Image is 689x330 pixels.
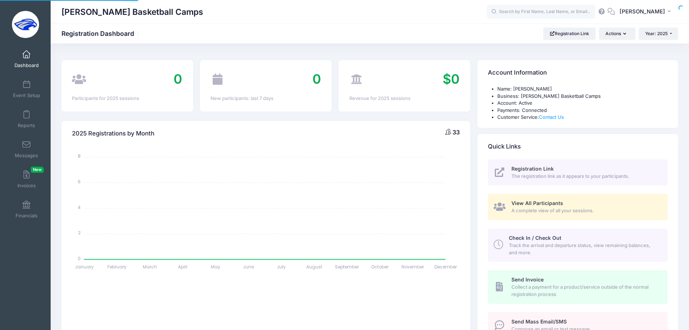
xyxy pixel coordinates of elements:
[9,197,44,222] a: Financials
[511,166,554,172] span: Registration Link
[9,167,44,192] a: InvoicesNew
[599,28,635,40] button: Actions
[452,129,460,136] span: 33
[335,264,360,270] tspan: September
[143,264,157,270] tspan: March
[645,31,668,36] span: Year: 2025
[620,8,665,16] span: [PERSON_NAME]
[497,107,668,114] li: Payments: Connected
[306,264,322,270] tspan: August
[174,71,182,87] span: 0
[72,95,182,102] div: Participants for 2025 sessions
[349,95,460,102] div: Revenue for 2025 sessions
[78,255,81,261] tspan: 0
[75,264,94,270] tspan: January
[434,264,457,270] tspan: December
[18,122,35,129] span: Reports
[639,28,678,40] button: Year: 2025
[488,270,668,304] a: Send Invoice Collect a payment for a product/service outside of the normal registration process
[15,153,38,159] span: Messages
[108,264,127,270] tspan: February
[78,153,81,159] tspan: 8
[511,207,659,214] span: A complete view of all your sessions.
[61,30,140,37] h1: Registration Dashboard
[277,264,286,270] tspan: July
[12,11,39,38] img: Oliver Basketball Camps
[511,200,563,206] span: View All Participants
[511,318,567,325] span: Send Mass Email/SMS
[615,4,678,20] button: [PERSON_NAME]
[497,85,668,93] li: Name: [PERSON_NAME]
[243,264,254,270] tspan: June
[511,284,659,298] span: Collect a payment for a product/service outside of the normal registration process
[178,264,188,270] tspan: April
[17,183,36,189] span: Invoices
[511,276,544,283] span: Send Invoice
[511,173,659,180] span: The registration link as it appears to your participants.
[14,62,39,68] span: Dashboard
[9,46,44,72] a: Dashboard
[78,204,81,210] tspan: 4
[72,123,154,144] h4: 2025 Registrations by Month
[539,114,564,120] a: Contact Us
[78,230,81,236] tspan: 2
[509,242,659,256] span: Track the arrival and departure status, view remaining balances, and more.
[78,179,81,185] tspan: 6
[9,137,44,162] a: Messages
[488,159,668,186] a: Registration Link The registration link as it appears to your participants.
[543,28,596,40] a: Registration Link
[31,167,44,173] span: New
[312,71,321,87] span: 0
[211,264,220,270] tspan: May
[61,4,203,20] h1: [PERSON_NAME] Basketball Camps
[488,63,547,83] h4: Account Information
[488,136,521,157] h4: Quick Links
[497,114,668,121] li: Customer Service:
[9,76,44,102] a: Event Setup
[497,93,668,100] li: Business: [PERSON_NAME] Basketball Camps
[9,106,44,132] a: Reports
[487,5,595,19] input: Search by First Name, Last Name, or Email...
[488,229,668,262] a: Check In / Check Out Track the arrival and departure status, view remaining balances, and more.
[443,71,460,87] span: $0
[509,235,561,241] span: Check In / Check Out
[16,213,38,219] span: Financials
[13,92,40,99] span: Event Setup
[497,100,668,107] li: Account: Active
[401,264,424,270] tspan: November
[488,194,668,220] a: View All Participants A complete view of all your sessions.
[210,95,321,102] div: New participants: last 7 days
[371,264,389,270] tspan: October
